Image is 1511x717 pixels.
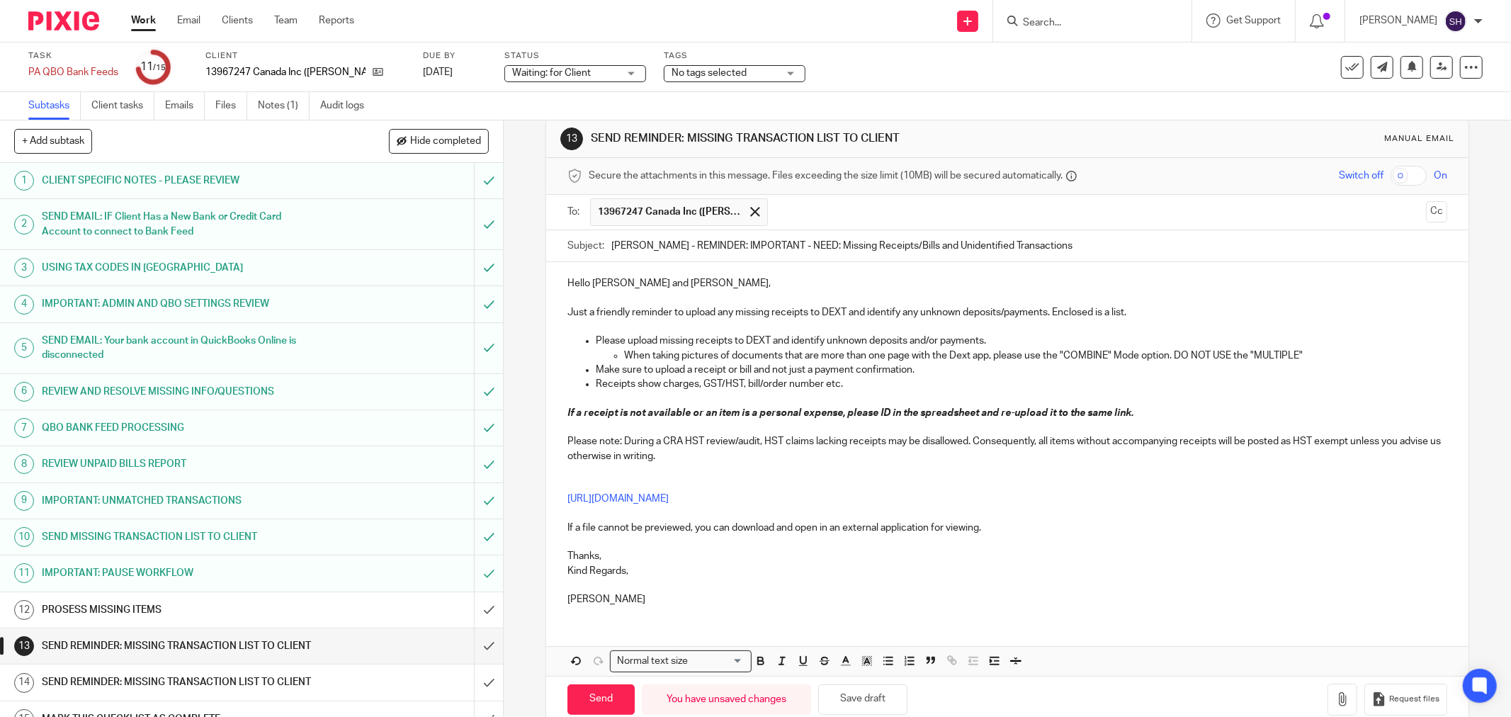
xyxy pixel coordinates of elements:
input: Send [567,684,635,715]
span: Switch off [1339,169,1383,183]
button: Save draft [818,684,907,715]
label: Task [28,50,118,62]
img: svg%3E [1444,10,1467,33]
button: Cc [1426,201,1447,222]
div: 14 [14,673,34,693]
h1: USING TAX CODES IN [GEOGRAPHIC_DATA] [42,257,321,278]
p: Please note: During a CRA HST review/audit, HST claims lacking receipts may be disallowed. Conseq... [567,420,1447,463]
a: Email [177,13,200,28]
div: 6 [14,382,34,402]
div: 13 [560,128,583,150]
p: If a file cannot be previewed, you can download and open in an external application for viewing. [567,507,1447,536]
div: PA QBO Bank Feeds [28,65,118,79]
h1: SEND EMAIL: IF Client Has a New Bank or Credit Card Account to connect to Bank Feed [42,206,321,242]
h1: IMPORTANT: ADMIN AND QBO SETTINGS REVIEW [42,293,321,315]
div: 11 [140,59,166,75]
h1: IMPORTANT: UNMATCHED TRANSACTIONS [42,490,321,512]
span: [DATE] [423,67,453,77]
p: Kind Regards, [567,564,1447,578]
div: 9 [14,491,34,511]
p: [PERSON_NAME] [1359,13,1437,28]
span: Hide completed [410,136,481,147]
div: 7 [14,418,34,438]
a: Client tasks [91,92,154,120]
a: Audit logs [320,92,375,120]
button: Request files [1364,684,1447,716]
p: Make sure to upload a receipt or bill and not just a payment confirmation. [596,363,1447,377]
h1: PROSESS MISSING ITEMS [42,599,321,621]
h1: SEND REMINDER: MISSING TRANSACTION LIST TO CLIENT [42,672,321,693]
a: Reports [319,13,354,28]
span: Request files [1389,694,1439,705]
div: 3 [14,258,34,278]
h1: IMPORTANT: PAUSE WORKFLOW [42,563,321,584]
p: When taking pictures of documents that are more than one page with the Dext app, please use the "... [624,349,1447,363]
div: 10 [14,527,34,547]
div: 8 [14,454,34,474]
label: Due by [423,50,487,62]
h1: SEND REMINDER: MISSING TRANSACTION LIST TO CLIENT [42,636,321,657]
a: Emails [165,92,205,120]
em: If a receipt is not available or an item is a personal expense, please ID in the spreadsheet and ... [567,408,1133,418]
p: [PERSON_NAME] [567,592,1447,606]
label: Subject: [567,239,604,253]
span: Normal text size [613,654,691,669]
p: 13967247 Canada Inc ([PERSON_NAME]) [205,65,366,79]
span: Secure the attachments in this message. Files exceeding the size limit (10MB) will be secured aut... [589,169,1063,183]
span: No tags selected [672,68,747,78]
div: Manual email [1384,133,1454,145]
small: /15 [153,64,166,72]
h1: REVIEW AND RESOLVE MISSING INFO/QUESTIONS [42,381,321,402]
h1: SEND EMAIL: Your bank account in QuickBooks Online is disconnected [42,330,321,366]
span: 13967247 Canada Inc ([PERSON_NAME]) [598,205,740,219]
a: Files [215,92,247,120]
a: [URL][DOMAIN_NAME] [567,494,669,504]
div: 5 [14,338,34,358]
label: Client [205,50,405,62]
div: 11 [14,563,34,583]
h1: QBO BANK FEED PROCESSING [42,417,321,439]
p: Just a friendly reminder to upload any missing receipts to DEXT and identify any unknown deposits... [567,305,1447,320]
p: Hello [PERSON_NAME] and [PERSON_NAME], [567,276,1447,290]
input: Search for option [692,654,743,669]
button: Hide completed [389,129,489,153]
p: Receipts show charges, GST/HST, bill/order number etc. [596,377,1447,391]
label: Tags [664,50,805,62]
p: Thanks, [567,549,1447,563]
a: Notes (1) [258,92,310,120]
div: You have unsaved changes [642,684,811,715]
a: Work [131,13,156,28]
input: Search [1022,17,1149,30]
h1: SEND REMINDER: MISSING TRANSACTION LIST TO CLIENT [591,131,1038,146]
p: Please upload missing receipts to DEXT and identify unknown deposits and/or payments. [596,334,1447,348]
div: 13 [14,636,34,656]
span: Get Support [1226,16,1281,26]
span: On [1434,169,1447,183]
label: To: [567,205,583,219]
h1: SEND MISSING TRANSACTION LIST TO CLIENT [42,526,321,548]
div: 4 [14,295,34,315]
div: Search for option [610,650,752,672]
a: Team [274,13,298,28]
img: Pixie [28,11,99,30]
a: Clients [222,13,253,28]
h1: REVIEW UNPAID BILLS REPORT [42,453,321,475]
a: Subtasks [28,92,81,120]
span: Waiting: for Client [512,68,591,78]
div: 12 [14,600,34,620]
label: Status [504,50,646,62]
div: 2 [14,215,34,235]
h1: CLIENT SPECIFIC NOTES - PLEASE REVIEW [42,170,321,191]
button: + Add subtask [14,129,92,153]
div: 1 [14,171,34,191]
